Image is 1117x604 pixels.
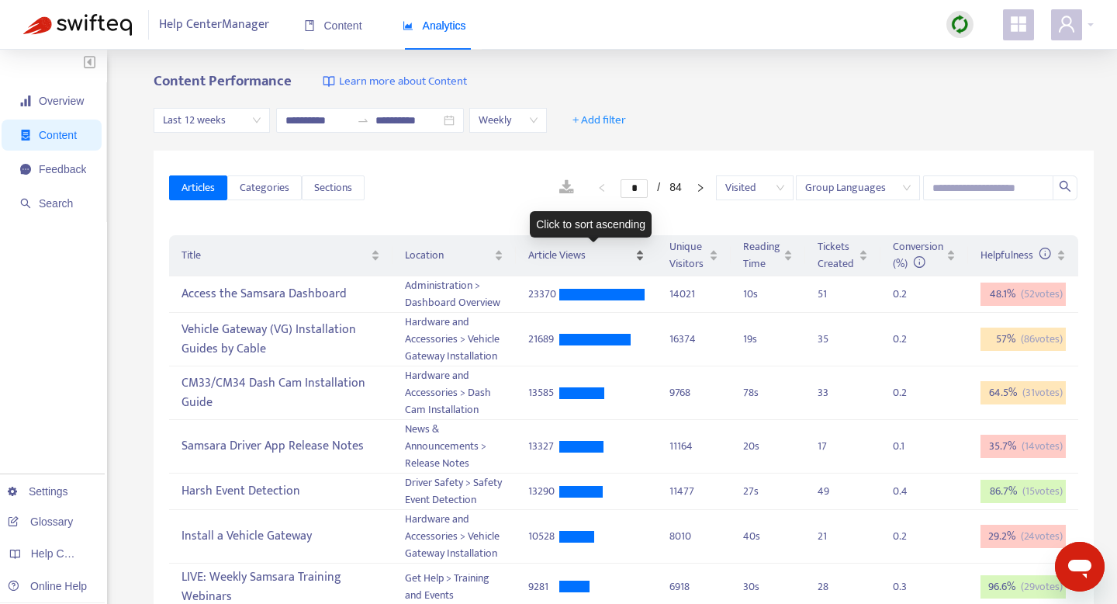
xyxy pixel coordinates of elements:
div: 13327 [528,438,559,455]
span: Overview [39,95,84,107]
span: ( 15 votes) [1022,483,1063,500]
span: Articles [182,179,215,196]
div: 40 s [743,528,793,545]
div: 27 s [743,483,793,500]
div: 14021 [669,286,718,303]
div: 16374 [669,331,718,348]
td: Hardware and Accessories > Dash Cam Installation [393,366,515,420]
div: Vehicle Gateway (VG) Installation Guides by Cable [182,317,380,362]
div: 10 s [743,286,793,303]
span: to [357,114,369,127]
button: Categories [227,175,302,200]
img: image-link [323,75,335,88]
td: Hardware and Accessories > Vehicle Gateway Installation [393,510,515,564]
div: 48.1 % [980,283,1066,306]
div: 35.7 % [980,435,1066,458]
span: user [1057,15,1076,33]
th: Reading Time [731,235,805,276]
span: Content [39,129,77,141]
span: signal [20,95,31,106]
span: right [696,183,705,193]
span: Tickets Created [818,238,856,272]
li: 1/84 [621,179,681,197]
div: 11164 [669,438,718,455]
div: 9768 [669,384,718,401]
span: Help Centers [31,547,95,560]
span: Article Views [528,247,632,264]
span: search [1059,180,1071,193]
iframe: Button to launch messaging window [1055,542,1105,592]
span: Conversion (%) [893,238,943,272]
div: CM33/CM34 Dash Cam Installation Guide [182,370,380,415]
div: Samsara Driver App Release Notes [182,434,380,460]
div: 23370 [528,286,559,303]
span: Content [304,19,362,32]
span: / [657,181,660,193]
div: 35 [818,331,849,348]
span: ( 24 votes) [1021,528,1063,545]
div: 28 [818,578,849,595]
div: 19 s [743,331,793,348]
span: ( 14 votes) [1022,438,1063,455]
div: 13585 [528,384,559,401]
div: 64.5 % [980,381,1066,404]
span: Last 12 weeks [163,109,261,132]
th: Tickets Created [805,235,880,276]
span: Group Languages [805,176,911,200]
button: right [688,179,713,197]
div: 11477 [669,483,718,500]
span: Categories [240,179,289,196]
span: swap-right [357,114,369,127]
th: Location [393,235,515,276]
div: 0.2 [893,528,924,545]
span: appstore [1009,15,1028,33]
span: Helpfulness [980,246,1051,264]
div: Harsh Event Detection [182,479,380,505]
div: 0.4 [893,483,924,500]
div: 20 s [743,438,793,455]
span: book [304,20,315,31]
div: 6918 [669,578,718,595]
div: Access the Samsara Dashboard [182,282,380,307]
div: 51 [818,286,849,303]
td: News & Announcements > Release Notes [393,420,515,474]
div: 78 s [743,384,793,401]
li: Previous Page [590,179,614,197]
span: Learn more about Content [339,73,467,91]
span: + Add filter [572,111,626,130]
div: 0.2 [893,384,924,401]
div: 29.2 % [980,525,1066,548]
span: left [597,183,607,193]
span: Reading Time [743,238,780,272]
span: Visited [725,176,784,200]
th: Title [169,235,393,276]
div: 13290 [528,483,559,500]
a: Settings [8,485,68,498]
span: Title [182,247,368,264]
div: 8010 [669,528,718,545]
span: Feedback [39,163,86,175]
span: Location [405,247,490,264]
img: Swifteq [23,14,132,36]
div: Click to sort ascending [530,211,652,238]
a: Online Help [8,580,87,592]
button: Articles [169,175,227,200]
div: 17 [818,438,849,455]
td: Driver Safety > Safety Event Detection [393,474,515,510]
span: Unique Visitors [669,238,706,272]
span: ( 29 votes) [1021,578,1063,595]
li: Next Page [688,179,713,197]
td: Hardware and Accessories > Vehicle Gateway Installation [393,313,515,366]
span: area-chart [403,20,413,31]
div: 0.3 [893,578,924,595]
span: ( 86 votes) [1021,331,1063,348]
td: Administration > Dashboard Overview [393,276,515,313]
span: message [20,164,31,175]
img: sync.dc5367851b00ba804db3.png [950,15,970,34]
a: Glossary [8,515,73,528]
a: Learn more about Content [323,73,467,91]
div: 9281 [528,578,559,595]
div: 0.2 [893,331,924,348]
button: + Add filter [561,108,638,133]
div: Install a Vehicle Gateway [182,524,380,550]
